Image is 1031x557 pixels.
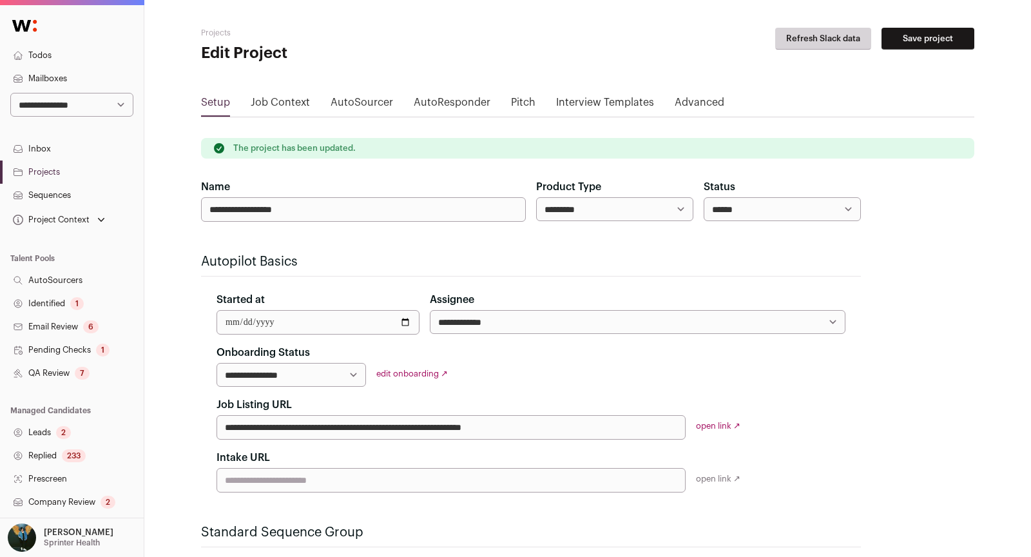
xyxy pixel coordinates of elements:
[201,95,230,115] a: Setup
[414,95,490,115] a: AutoResponder
[217,292,265,308] label: Started at
[251,95,310,115] a: Job Context
[10,211,108,229] button: Open dropdown
[536,179,601,195] label: Product Type
[44,538,100,548] p: Sprinter Health
[217,450,270,465] label: Intake URL
[511,95,535,115] a: Pitch
[430,292,474,308] label: Assignee
[96,344,110,357] div: 1
[201,28,459,38] h2: Projects
[101,496,115,509] div: 2
[201,253,861,271] h2: Autopilot Basics
[696,422,740,430] a: open link ↗
[201,43,459,64] h1: Edit Project
[83,320,99,333] div: 6
[56,426,71,439] div: 2
[5,523,116,552] button: Open dropdown
[201,523,861,542] h2: Standard Sequence Group
[704,179,735,195] label: Status
[217,345,310,360] label: Onboarding Status
[675,95,724,115] a: Advanced
[70,297,84,310] div: 1
[331,95,393,115] a: AutoSourcer
[376,369,448,378] a: edit onboarding ↗
[217,397,292,413] label: Job Listing URL
[75,367,90,380] div: 7
[44,527,113,538] p: [PERSON_NAME]
[882,28,974,50] button: Save project
[556,95,654,115] a: Interview Templates
[8,523,36,552] img: 12031951-medium_jpg
[62,449,86,462] div: 233
[5,13,44,39] img: Wellfound
[775,28,871,50] button: Refresh Slack data
[10,215,90,225] div: Project Context
[233,143,356,153] p: The project has been updated.
[201,179,230,195] label: Name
